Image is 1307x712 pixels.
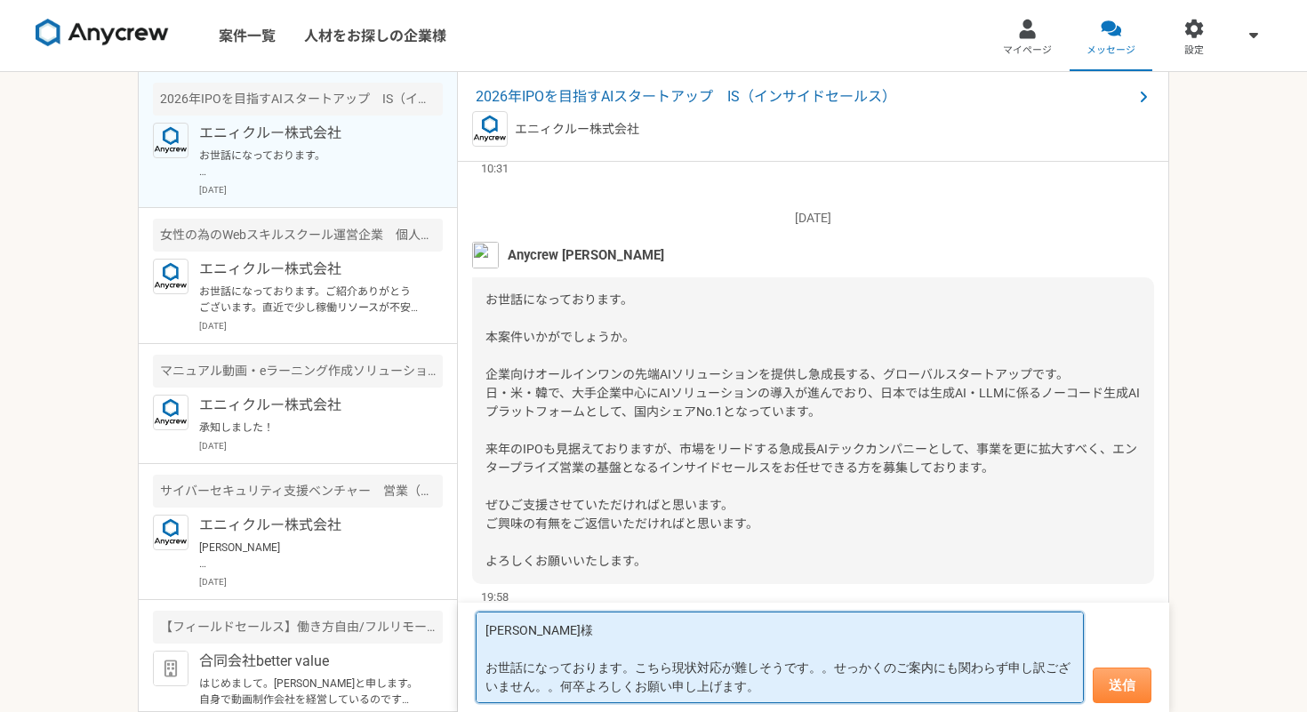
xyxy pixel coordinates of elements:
img: logo_text_blue_01.png [153,123,188,158]
p: エニィクルー株式会社 [515,120,639,139]
p: エニィクルー株式会社 [199,259,419,280]
span: 19:58 [481,588,509,605]
p: [PERSON_NAME] Anycrewの[PERSON_NAME]と申します。 サービスのご利用、ありがとうございます。 ご経験を拝見し、こちらの案件でご活躍いただけるのではないかと思い、お... [199,540,419,572]
div: 2026年IPOを目指すAIスタートアップ IS（インサイドセールス） [153,83,443,116]
img: logo_text_blue_01.png [153,515,188,550]
img: logo_text_blue_01.png [472,111,508,147]
img: 8DqYSo04kwAAAAASUVORK5CYII= [36,19,169,47]
p: エニィクルー株式会社 [199,123,419,144]
p: 承知しました！ [199,420,419,436]
p: エニィクルー株式会社 [199,395,419,416]
img: logo_text_blue_01.png [153,395,188,430]
div: 女性の為のWebスキルスクール運営企業 個人営業 [153,219,443,252]
img: %E5%90%8D%E7%A7%B0%E6%9C%AA%E8%A8%AD%E5%AE%9A%E3%81%AE%E3%83%87%E3%82%B6%E3%82%A4%E3%83%B3__3_.png [472,242,499,268]
span: メッセージ [1086,44,1135,58]
p: [DATE] [199,575,443,588]
button: 送信 [1093,668,1151,703]
p: [DATE] [199,183,443,196]
span: 設定 [1184,44,1204,58]
textarea: [PERSON_NAME]様 お世話になっております。こちら現状対応が難しそうです。。せっかくのご案内にも関わらず申し訳ございません。。何卒よろしくお願い申し上げます。 [476,612,1084,703]
p: 合同会社better value [199,651,419,672]
p: エニィクルー株式会社 [199,515,419,536]
img: logo_text_blue_01.png [153,259,188,294]
span: 10:31 [481,160,509,177]
span: お世話になっております。 本案件いかがでしょうか。 企業向けオールインワンの先端AIソリューションを提供し急成長する、グローバルスタートアップです。 日・米・韓で、大手企業中心にAIソリューショ... [485,292,1140,568]
div: サイバーセキュリティ支援ベンチャー 営業（協業先との連携等） [153,475,443,508]
img: default_org_logo-42cde973f59100197ec2c8e796e4974ac8490bb5b08a0eb061ff975e4574aa76.png [153,651,188,686]
div: 【フィールドセールス】働き方自由/フルリモート/IT企業の営業代行 [153,611,443,644]
p: お世話になっております。ご紹介ありがとうございます。直近で少し稼働リソースが不安定でして、落ち着きましたタイミングでご相談させていただけますと幸いです。お盆前後にはご連絡できるかと思います。 [199,284,419,316]
span: Anycrew [PERSON_NAME] [508,245,664,265]
p: [DATE] [199,439,443,452]
p: [DATE] [472,209,1154,228]
p: [DATE] [199,319,443,332]
p: お世話になっております。 本案件いかがでしょうか。 企業向けオールインワンの先端AIソリューションを提供し急成長する、グローバルスタートアップです。 日・米・韓で、大手企業中心にAIソリューショ... [199,148,419,180]
p: はじめまして。[PERSON_NAME]と申します。自身で動画制作会社を経営しているのですが、導入事例のインタビュー動画とともに、ホワイトペーパーの制作を受託した経験もございますので、比較的親和... [199,676,419,708]
span: マイページ [1003,44,1052,58]
span: 2026年IPOを目指すAIスタートアップ IS（インサイドセールス） [476,86,1133,108]
div: マニュアル動画・eラーニング作成ソリューション展開ベンチャー 営業/セールス [153,355,443,388]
